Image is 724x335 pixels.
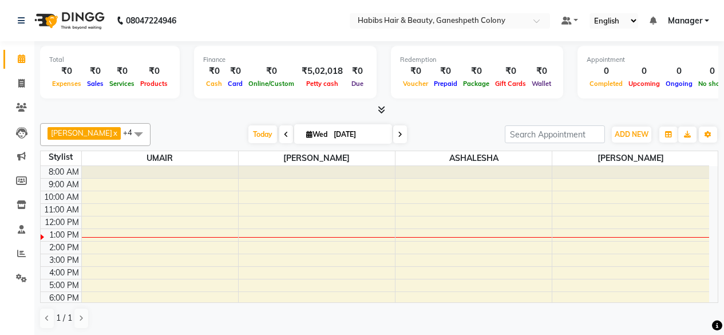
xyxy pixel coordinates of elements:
div: 12:00 PM [42,216,81,228]
span: Upcoming [626,80,663,88]
span: Online/Custom [246,80,297,88]
span: Wallet [529,80,554,88]
div: ₹0 [246,65,297,78]
span: Services [106,80,137,88]
div: 8:00 AM [46,166,81,178]
input: 2025-09-03 [330,126,387,143]
span: Petty cash [303,80,341,88]
span: [PERSON_NAME] [552,151,709,165]
div: 0 [663,65,695,78]
div: 5:00 PM [47,279,81,291]
div: 9:00 AM [46,179,81,191]
span: [PERSON_NAME] [51,128,112,137]
span: ASHALESHA [395,151,552,165]
div: 3:00 PM [47,254,81,266]
div: 0 [626,65,663,78]
div: ₹0 [49,65,84,78]
div: ₹0 [106,65,137,78]
span: Completed [587,80,626,88]
div: ₹0 [460,65,492,78]
span: Prepaid [431,80,460,88]
span: Cash [203,80,225,88]
div: ₹0 [137,65,171,78]
span: UMAIR [82,151,238,165]
span: ADD NEW [615,130,648,139]
img: logo [29,5,108,37]
span: Expenses [49,80,84,88]
div: Redemption [400,55,554,65]
div: ₹0 [400,65,431,78]
span: Card [225,80,246,88]
div: ₹0 [347,65,367,78]
a: x [112,128,117,137]
div: ₹0 [84,65,106,78]
span: Gift Cards [492,80,529,88]
span: Products [137,80,171,88]
span: Package [460,80,492,88]
div: ₹5,02,018 [297,65,347,78]
input: Search Appointment [505,125,605,143]
div: ₹0 [431,65,460,78]
div: 4:00 PM [47,267,81,279]
span: Sales [84,80,106,88]
div: ₹0 [492,65,529,78]
b: 08047224946 [126,5,176,37]
div: 2:00 PM [47,242,81,254]
div: 6:00 PM [47,292,81,304]
div: Finance [203,55,367,65]
div: ₹0 [225,65,246,78]
span: Due [349,80,366,88]
span: +4 [123,128,141,137]
span: Today [248,125,277,143]
span: Manager [668,15,702,27]
div: ₹0 [529,65,554,78]
span: Wed [303,130,330,139]
div: Stylist [41,151,81,163]
div: ₹0 [203,65,225,78]
div: 10:00 AM [42,191,81,203]
span: Voucher [400,80,431,88]
div: Total [49,55,171,65]
span: [PERSON_NAME] [239,151,395,165]
span: 1 / 1 [56,312,72,324]
div: 11:00 AM [42,204,81,216]
span: Ongoing [663,80,695,88]
div: 0 [587,65,626,78]
button: ADD NEW [612,127,651,143]
div: 1:00 PM [47,229,81,241]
